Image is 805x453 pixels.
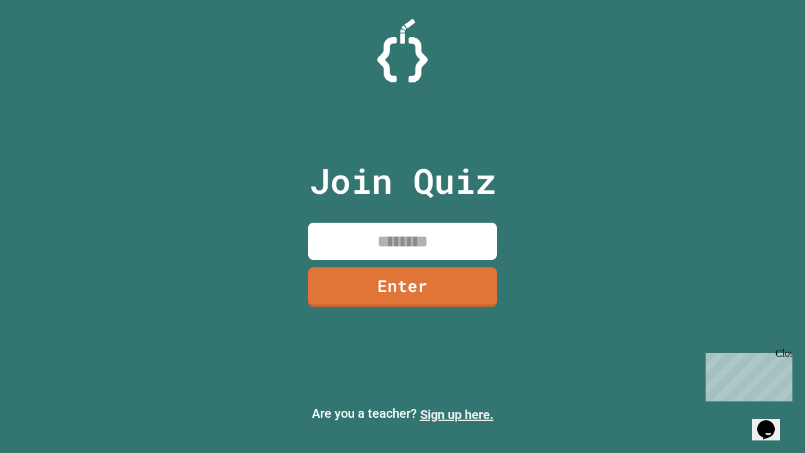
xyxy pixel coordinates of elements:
iframe: chat widget [752,403,792,440]
iframe: chat widget [701,348,792,401]
p: Are you a teacher? [10,404,795,424]
a: Sign up here. [420,407,494,422]
img: Logo.svg [377,19,428,82]
a: Enter [308,267,497,307]
div: Chat with us now!Close [5,5,87,80]
p: Join Quiz [309,155,496,207]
